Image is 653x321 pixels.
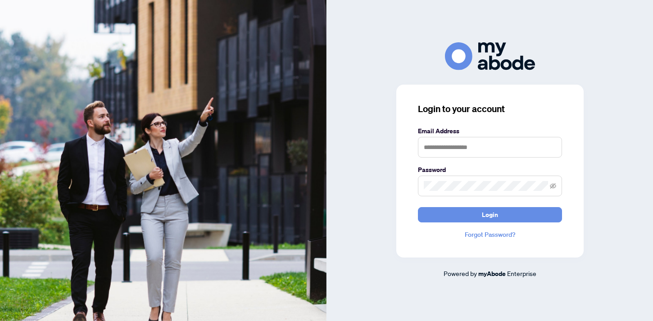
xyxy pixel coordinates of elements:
span: Powered by [444,269,477,277]
a: myAbode [478,269,506,279]
span: Login [482,208,498,222]
label: Password [418,165,562,175]
button: Login [418,207,562,222]
span: Enterprise [507,269,536,277]
a: Forgot Password? [418,230,562,240]
img: ma-logo [445,42,535,70]
h3: Login to your account [418,103,562,115]
span: eye-invisible [550,183,556,189]
label: Email Address [418,126,562,136]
